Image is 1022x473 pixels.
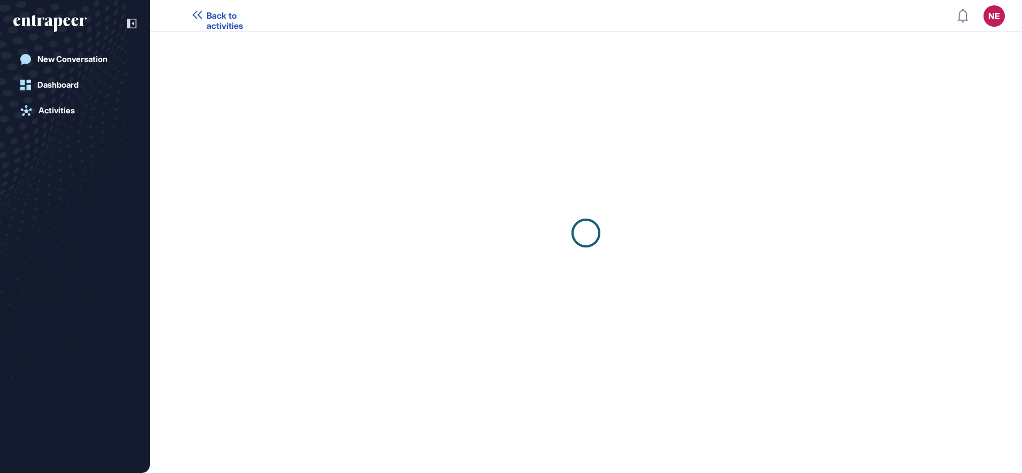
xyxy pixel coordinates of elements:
[37,80,79,90] div: Dashboard
[39,106,75,115] div: Activities
[207,11,274,31] span: Back to activities
[37,55,108,64] div: New Conversation
[13,15,87,32] div: entrapeer-logo
[13,49,136,70] a: New Conversation
[193,11,274,21] a: Back to activities
[13,74,136,96] a: Dashboard
[13,100,136,121] a: Activities
[983,5,1005,27] button: NE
